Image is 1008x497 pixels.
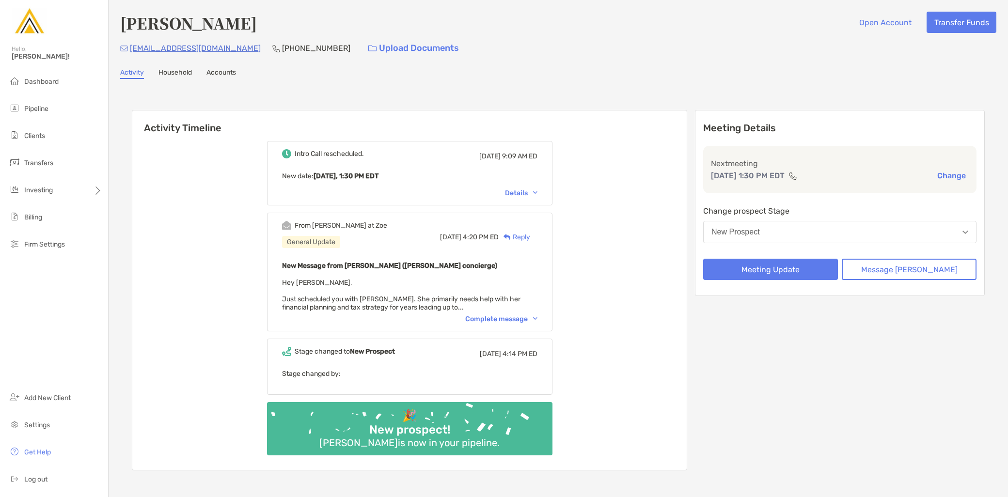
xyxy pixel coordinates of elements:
[24,159,53,167] span: Transfers
[282,170,537,182] p: New date :
[315,437,504,449] div: [PERSON_NAME] is now in your pipeline.
[479,152,501,160] span: [DATE]
[12,52,102,61] span: [PERSON_NAME]!
[365,423,454,437] div: New prospect!
[282,42,350,54] p: [PHONE_NUMBER]
[703,205,976,217] p: Change prospect Stage
[465,315,537,323] div: Complete message
[503,350,537,358] span: 4:14 PM ED
[282,221,291,230] img: Event icon
[368,45,377,52] img: button icon
[24,394,71,402] span: Add New Client
[24,421,50,429] span: Settings
[272,45,280,52] img: Phone Icon
[282,149,291,158] img: Event icon
[24,105,48,113] span: Pipeline
[927,12,996,33] button: Transfer Funds
[282,262,497,270] b: New Message from [PERSON_NAME] ([PERSON_NAME] concierge)
[788,172,797,180] img: communication type
[533,191,537,194] img: Chevron icon
[24,186,53,194] span: Investing
[703,259,838,280] button: Meeting Update
[505,189,537,197] div: Details
[533,317,537,320] img: Chevron icon
[295,347,395,356] div: Stage changed to
[9,184,20,195] img: investing icon
[9,102,20,114] img: pipeline icon
[120,12,257,34] h4: [PERSON_NAME]
[934,171,969,181] button: Change
[711,228,760,236] div: New Prospect
[9,238,20,249] img: firm-settings icon
[132,110,687,134] h6: Activity Timeline
[480,350,501,358] span: [DATE]
[9,211,20,222] img: billing icon
[158,68,192,79] a: Household
[851,12,919,33] button: Open Account
[9,419,20,430] img: settings icon
[499,232,530,242] div: Reply
[282,236,340,248] div: General Update
[362,38,465,59] a: Upload Documents
[398,409,421,423] div: 🎉
[24,213,42,221] span: Billing
[267,402,552,447] img: Confetti
[9,391,20,403] img: add_new_client icon
[120,46,128,51] img: Email Icon
[502,152,537,160] span: 9:09 AM ED
[130,42,261,54] p: [EMAIL_ADDRESS][DOMAIN_NAME]
[962,231,968,234] img: Open dropdown arrow
[282,347,291,356] img: Event icon
[314,172,378,180] b: [DATE], 1:30 PM EDT
[282,279,520,311] span: Hey [PERSON_NAME], Just scheduled you with [PERSON_NAME]. She primarily needs help with her finan...
[440,233,461,241] span: [DATE]
[350,347,395,356] b: New Prospect
[9,75,20,87] img: dashboard icon
[842,259,976,280] button: Message [PERSON_NAME]
[463,233,499,241] span: 4:20 PM ED
[711,157,969,170] p: Next meeting
[24,132,45,140] span: Clients
[9,156,20,168] img: transfers icon
[504,234,511,240] img: Reply icon
[12,4,47,39] img: Zoe Logo
[295,221,387,230] div: From [PERSON_NAME] at Zoe
[711,170,785,182] p: [DATE] 1:30 PM EDT
[703,122,976,134] p: Meeting Details
[9,129,20,141] img: clients icon
[24,78,59,86] span: Dashboard
[703,221,976,243] button: New Prospect
[24,240,65,248] span: Firm Settings
[24,448,51,456] span: Get Help
[9,473,20,484] img: logout icon
[24,475,47,483] span: Log out
[206,68,236,79] a: Accounts
[282,368,537,380] p: Stage changed by:
[295,150,364,158] div: Intro Call rescheduled.
[9,446,20,457] img: get-help icon
[120,68,144,79] a: Activity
